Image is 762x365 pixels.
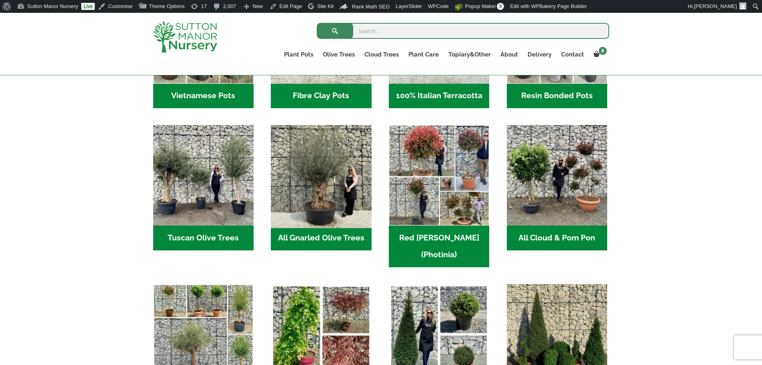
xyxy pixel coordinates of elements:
[318,49,360,60] a: Olive Trees
[507,125,607,250] a: Visit product category All Cloud & Pom Pon
[694,3,737,9] span: [PERSON_NAME]
[389,84,489,109] h2: 100% Italian Terracotta
[497,3,504,10] span: 0
[507,84,607,109] h2: Resin Bonded Pots
[507,226,607,250] h2: All Cloud & Pom Pon
[599,47,607,55] span: 8
[444,49,496,60] a: Topiary&Other
[81,3,95,10] a: Live
[153,84,254,109] h2: Vietnamese Pots
[389,125,489,267] a: Visit product category Red Robin (Photinia)
[404,49,444,60] a: Plant Care
[271,226,371,250] h2: All Gnarled Olive Trees
[279,49,318,60] a: Plant Pots
[360,49,404,60] a: Cloud Trees
[153,21,217,52] img: logo
[389,125,489,226] img: Home - F5A23A45 75B5 4929 8FB2 454246946332
[268,123,374,228] img: Home - 5833C5B7 31D0 4C3A 8E42 DB494A1738DB
[556,49,589,60] a: Contact
[496,49,523,60] a: About
[153,125,254,250] a: Visit product category Tuscan Olive Trees
[317,3,334,9] span: Site Kit
[317,23,609,39] input: Search...
[153,125,254,226] img: Home - 7716AD77 15EA 4607 B135 B37375859F10
[271,125,371,250] a: Visit product category All Gnarled Olive Trees
[153,226,254,250] h2: Tuscan Olive Trees
[352,4,390,10] span: Rank Math SEO
[507,125,607,226] img: Home - A124EB98 0980 45A7 B835 C04B779F7765
[589,49,609,60] a: 8
[271,84,371,109] h2: Fibre Clay Pots
[389,226,489,267] h2: Red [PERSON_NAME] (Photinia)
[523,49,556,60] a: Delivery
